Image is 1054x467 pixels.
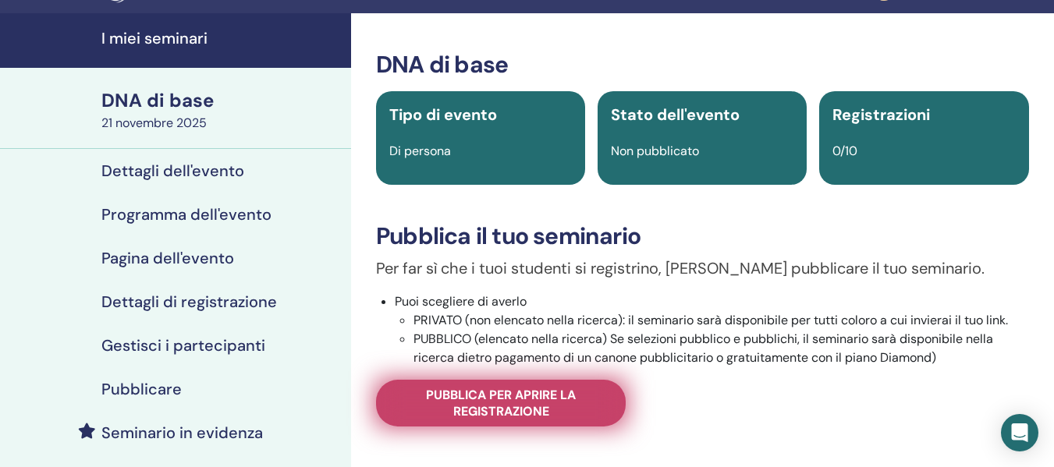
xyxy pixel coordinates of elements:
[101,379,182,399] font: Pubblicare
[101,248,234,268] font: Pagina dell'evento
[413,312,1008,328] font: PRIVATO (non elencato nella ricerca): il seminario sarà disponibile per tutti coloro a cui invier...
[101,423,263,443] font: Seminario in evidenza
[376,49,508,80] font: DNA di base
[101,28,208,48] font: I miei seminari
[376,258,985,278] font: Per far sì che i tuoi studenti si registrino, [PERSON_NAME] pubblicare il tuo seminario.
[92,87,351,133] a: DNA di base21 novembre 2025
[101,161,244,181] font: Dettagli dell'evento
[426,387,576,419] font: Pubblica per aprire la registrazione
[101,335,265,356] font: Gestisci i partecipanti
[101,292,277,312] font: Dettagli di registrazione
[389,143,451,159] font: Di persona
[1001,414,1038,451] div: Open Intercom Messenger
[389,104,497,125] font: Tipo di evento
[832,143,857,159] font: 0/10
[376,380,626,426] a: Pubblica per aprire la registrazione
[376,221,641,251] font: Pubblica il tuo seminario
[395,293,527,310] font: Puoi scegliere di averlo
[832,104,930,125] font: Registrazioni
[611,143,699,159] font: Non pubblicato
[101,115,207,131] font: 21 novembre 2025
[101,204,271,225] font: Programma dell'evento
[413,331,993,366] font: PUBBLICO (elencato nella ricerca) Se selezioni pubblico e pubblichi, il seminario sarà disponibil...
[611,104,740,125] font: Stato dell'evento
[101,88,214,112] font: DNA di base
